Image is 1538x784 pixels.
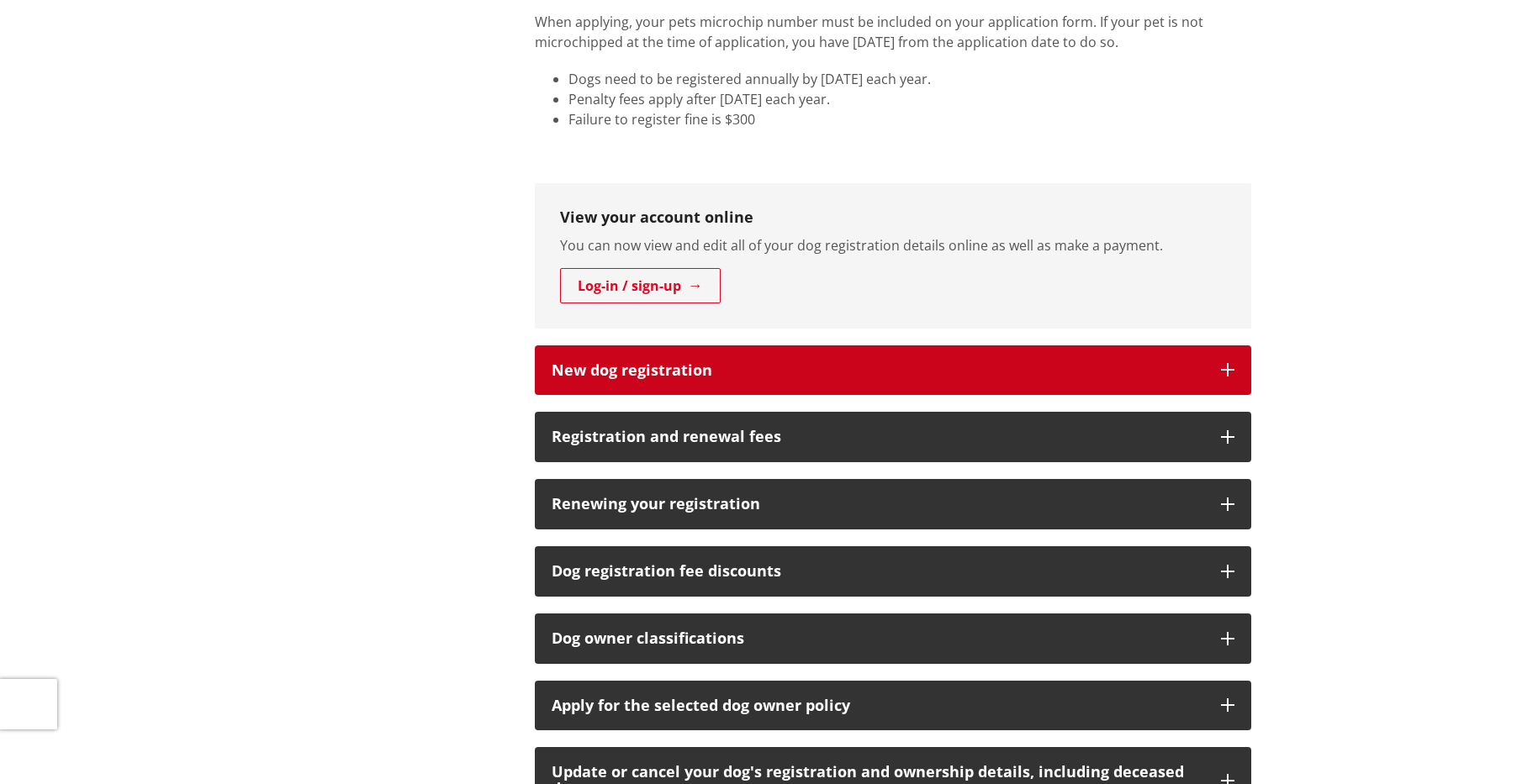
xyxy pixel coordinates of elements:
[560,208,1226,227] h3: View your account online
[552,563,1204,580] h3: Dog registration fee discounts
[552,697,1204,714] div: Apply for the selected dog owner policy
[535,412,1251,462] button: Registration and renewal fees
[552,362,1204,379] h3: New dog registration
[552,496,1204,513] h3: Renewing your registration
[552,429,1204,445] h3: Registration and renewal fees
[568,109,1251,129] li: Failure to register fine is $300
[535,479,1251,529] button: Renewing your registration
[560,268,721,303] a: Log-in / sign-up
[560,235,1226,255] p: You can now view and edit all of your dog registration details online as well as make a payment.
[535,12,1251,52] p: When applying, your pets microchip number must be included on your application form. If your pet ...
[568,69,1251,89] li: Dogs need to be registered annually by [DATE] each year.
[535,546,1251,597] button: Dog registration fee discounts
[568,89,1251,109] li: Penalty fees apply after [DATE] each year.
[552,630,1204,647] h3: Dog owner classifications
[535,681,1251,731] button: Apply for the selected dog owner policy
[535,345,1251,396] button: New dog registration
[535,613,1251,664] button: Dog owner classifications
